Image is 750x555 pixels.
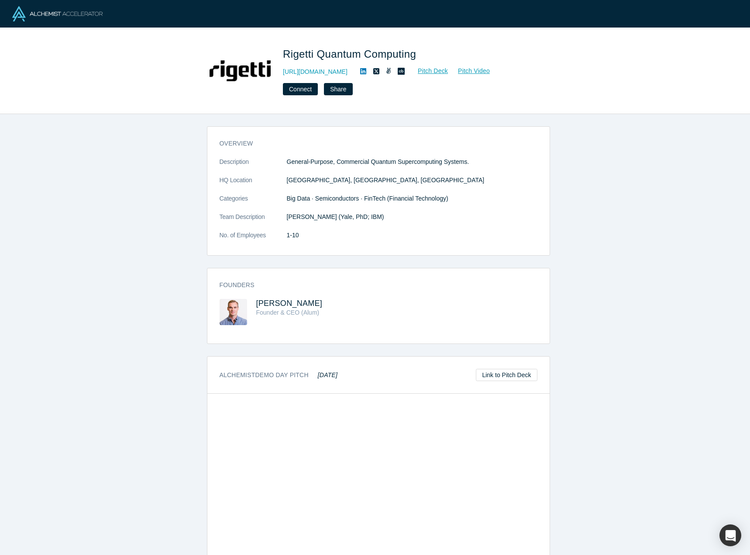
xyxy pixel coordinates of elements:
[287,212,537,222] p: [PERSON_NAME] (Yale, PhD; IBM)
[220,231,287,249] dt: No. of Employees
[408,66,448,76] a: Pitch Deck
[287,176,537,185] dd: [GEOGRAPHIC_DATA], [GEOGRAPHIC_DATA], [GEOGRAPHIC_DATA]
[220,139,525,148] h3: overview
[12,6,103,21] img: Alchemist Logo
[476,369,537,381] a: Link to Pitch Deck
[256,309,320,316] span: Founder & CEO (Alum)
[287,157,537,166] p: General-Purpose, Commercial Quantum Supercomputing Systems.
[287,195,448,202] span: Big Data · Semiconductors · FinTech (Financial Technology)
[220,176,287,194] dt: HQ Location
[283,83,318,95] button: Connect
[210,40,271,101] img: Rigetti Quantum Computing's Logo
[287,231,537,240] dd: 1-10
[220,299,247,325] img: Chad Rigetti's Profile Image
[220,212,287,231] dt: Team Description
[324,83,352,95] button: Share
[318,371,337,378] em: [DATE]
[256,299,323,308] a: [PERSON_NAME]
[220,157,287,176] dt: Description
[220,371,338,380] h3: Alchemist Demo Day Pitch
[283,67,347,76] a: [URL][DOMAIN_NAME]
[220,281,525,290] h3: Founders
[448,66,490,76] a: Pitch Video
[220,194,287,212] dt: Categories
[283,48,419,60] span: Rigetti Quantum Computing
